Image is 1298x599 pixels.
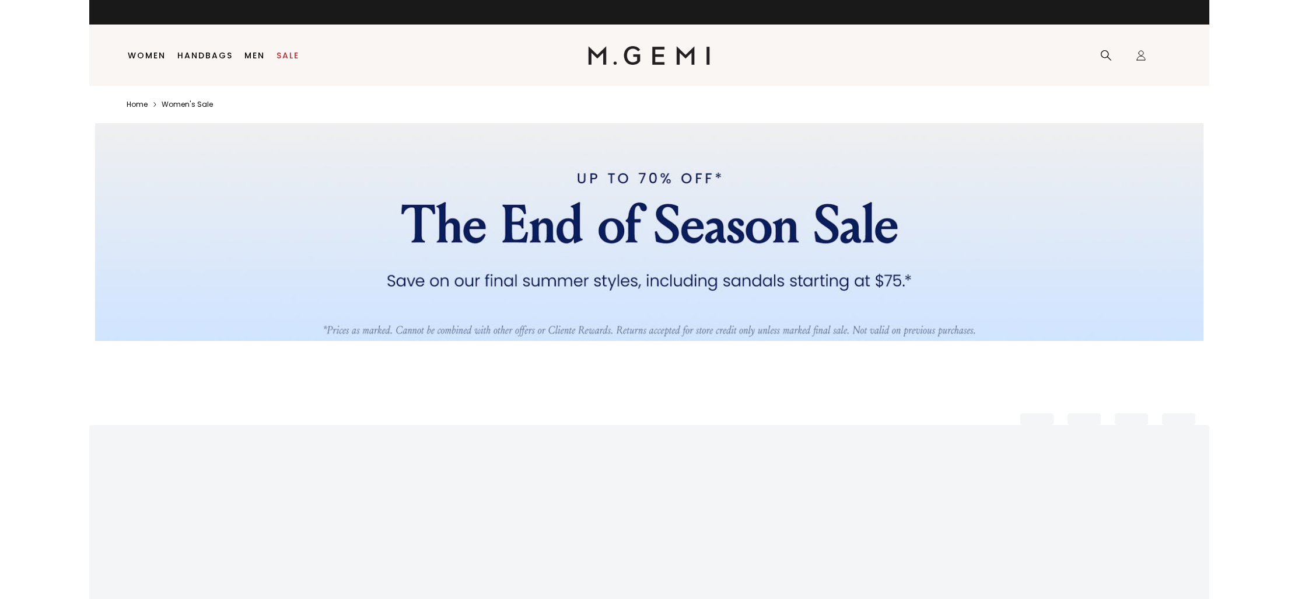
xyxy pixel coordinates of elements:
a: Sale [277,51,299,60]
a: Men [244,51,265,60]
a: Home [127,100,148,109]
a: Women [128,51,166,60]
a: Women's sale [162,100,213,109]
img: M.Gemi [588,46,710,65]
a: Handbags [177,51,233,60]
